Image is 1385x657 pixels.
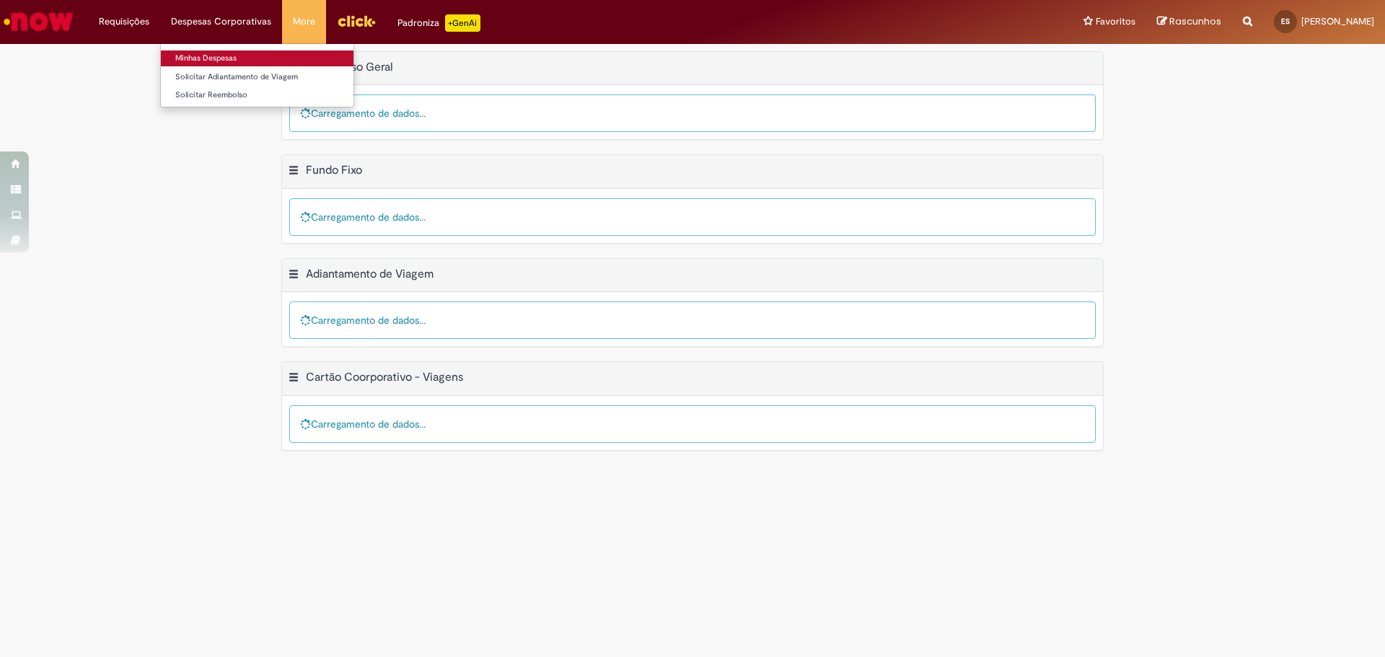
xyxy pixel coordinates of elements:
[1301,15,1374,27] span: [PERSON_NAME]
[445,14,480,32] p: +GenAi
[306,163,362,177] h2: Fundo Fixo
[161,87,353,103] a: Solicitar Reembolso
[289,198,1096,236] div: Carregamento de dados...
[171,14,271,29] span: Despesas Corporativas
[99,14,149,29] span: Requisições
[161,50,353,66] a: Minhas Despesas
[160,43,354,107] ul: Despesas Corporativas
[293,14,315,29] span: More
[1,7,76,36] img: ServiceNow
[289,94,1096,132] div: Carregamento de dados...
[289,301,1096,339] div: Carregamento de dados...
[1157,15,1221,29] a: Rascunhos
[306,267,434,281] h2: Adiantamento de Viagem
[288,370,299,389] button: Cartão Coorporativo - Viagens Menu de contexto
[1169,14,1221,28] span: Rascunhos
[288,267,299,286] button: Adiantamento de Viagem Menu de contexto
[289,405,1096,443] div: Carregamento de dados...
[337,10,376,32] img: click_logo_yellow_360x200.png
[161,69,353,85] a: Solicitar Adiantamento de Viagem
[397,14,480,32] div: Padroniza
[306,371,463,385] h2: Cartão Coorporativo - Viagens
[1281,17,1290,26] span: ES
[288,163,299,182] button: Fundo Fixo Menu de contexto
[1096,14,1135,29] span: Favoritos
